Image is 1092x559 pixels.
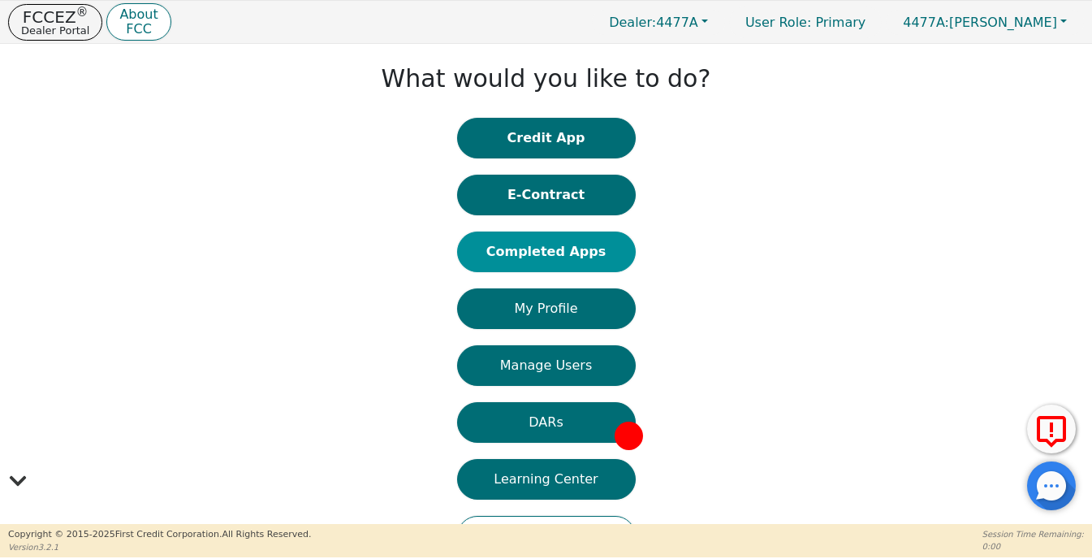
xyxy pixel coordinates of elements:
sup: ® [76,5,88,19]
button: Referrals $$$ [457,516,636,557]
span: [PERSON_NAME] [903,15,1057,30]
button: E-Contract [457,175,636,215]
p: Primary [729,6,882,38]
button: 4477A:[PERSON_NAME] [886,10,1084,35]
button: Completed Apps [457,232,636,272]
span: 4477A: [903,15,949,30]
button: AboutFCC [106,3,170,41]
span: All Rights Reserved. [222,529,311,539]
button: Learning Center [457,459,636,500]
a: User Role: Primary [729,6,882,38]
p: Session Time Remaining: [982,528,1084,540]
p: Dealer Portal [21,25,89,36]
span: Dealer: [609,15,656,30]
p: About [119,8,158,21]
p: FCCEZ [21,9,89,25]
button: FCCEZ®Dealer Portal [8,4,102,41]
p: 0:00 [982,540,1084,552]
p: Copyright © 2015- 2025 First Credit Corporation. [8,528,311,542]
button: DARs [457,402,636,443]
span: User Role : [745,15,811,30]
p: Version 3.2.1 [8,541,311,553]
button: Credit App [457,118,636,158]
button: Dealer:4477A [592,10,725,35]
button: Report Error to FCC [1027,405,1076,453]
p: FCC [119,23,158,36]
button: My Profile [457,288,636,329]
span: 4477A [609,15,698,30]
button: Manage Users [457,345,636,386]
h1: What would you like to do? [382,64,711,93]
